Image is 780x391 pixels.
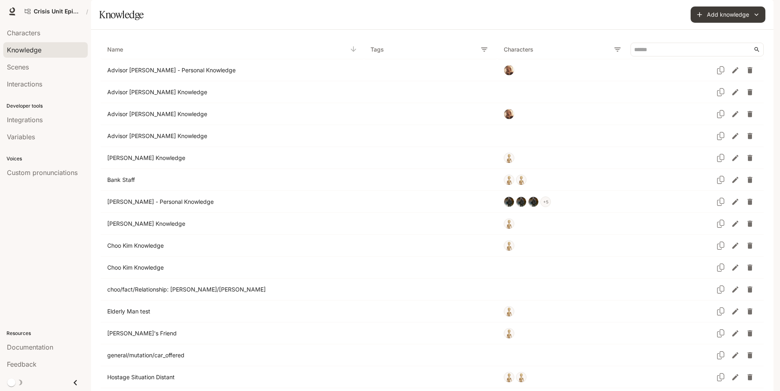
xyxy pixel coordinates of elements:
[743,326,757,341] button: Delete knowledge
[713,348,728,363] button: Copy knowledge ID
[504,328,514,338] img: default_avatar.webp
[728,282,743,297] a: Edit knowledge
[743,194,757,209] button: Delete knowledge
[728,194,743,209] a: Edit knowledge
[516,372,526,382] div: Choo Kim
[743,85,757,99] button: Delete knowledge
[743,129,757,143] button: Delete knowledge
[713,129,728,143] button: Copy knowledge ID
[529,197,538,207] img: 0ea8ffc6-97ce-4d0c-b164-9c1aea58dda6-1024.webp
[21,3,83,19] a: Crisis Unit Episode 1
[540,197,551,207] div: + 5
[504,372,514,382] div: Katherine Sullivan
[107,307,351,315] p: Elderly Man test
[743,238,757,253] button: Delete knowledge
[713,194,728,209] button: Copy knowledge ID
[516,175,526,185] img: default_avatar.webp
[728,304,743,319] a: Edit knowledge
[504,219,514,229] img: default_avatar.webp
[504,175,514,185] img: default_avatar.webp
[504,44,533,55] p: Characters
[107,44,123,55] p: Name
[107,351,351,359] p: general/mutation/car_offered
[504,153,514,163] div: Alan Tiles
[728,63,743,78] a: Edit knowledge
[611,43,624,56] button: Filter
[107,373,351,381] p: Hostage Situation Distant
[743,216,757,231] button: Delete knowledge
[728,260,743,275] a: Edit knowledge
[83,7,91,16] div: /
[504,307,514,316] img: default_avatar.webp
[99,6,144,23] h1: Knowledge
[743,348,757,363] button: Delete knowledge
[728,238,743,253] a: Edit knowledge
[743,151,757,165] button: Delete knowledge
[728,151,743,165] a: Edit knowledge
[107,329,351,337] p: Emily's Friend
[107,110,351,118] p: Advisor Clarke Knowledge
[743,173,757,187] button: Delete knowledge
[743,63,757,78] button: Delete knowledge
[713,238,728,253] button: Copy knowledge ID
[728,326,743,341] a: Edit knowledge
[107,88,351,96] p: Advisor Clarke Knowledge
[516,197,526,207] div: Bryan Warren
[728,173,743,187] a: Edit knowledge
[107,132,351,140] p: Advisor Clarke Knowledge
[516,372,526,382] img: default_avatar.webp
[713,304,728,319] button: Copy knowledge ID
[107,285,351,294] p: choo/fact/Relationship: Choo/Helen
[504,241,514,251] img: default_avatar.webp
[713,370,728,385] button: Copy knowledge ID
[713,282,728,297] button: Copy knowledge ID
[504,197,514,207] div: Bryan Warren
[713,260,728,275] button: Copy knowledge ID
[34,8,79,15] span: Crisis Unit Episode 1
[107,176,351,184] p: Bank Staff
[107,242,351,250] p: Choo Kim Knowledge
[504,153,514,163] img: default_avatar.webp
[743,107,757,121] button: Delete knowledge
[528,197,539,207] div: Bryan Warren
[728,370,743,385] a: Edit knowledge
[713,63,728,78] button: Copy knowledge ID
[504,109,514,119] img: 5ab5d74d-5c3a-43ed-89ce-5e0288b18ae0-1024.webp
[713,107,728,121] button: Copy knowledge ID
[728,348,743,363] a: Edit knowledge
[107,220,351,228] p: Carol Miller Knowledge
[743,282,757,297] button: Delete knowledge
[516,175,526,185] div: Choo Kim
[107,264,351,272] p: Choo Kim Knowledge
[728,85,743,99] a: Edit knowledge
[504,65,514,76] div: Advisor Clarke
[713,151,728,165] button: Copy knowledge ID
[504,197,514,207] img: 0ea8ffc6-97ce-4d0c-b164-9c1aea58dda6-1024.webp
[691,6,765,23] button: Add knowledge
[107,154,351,162] p: Alan Tiles Knowledge
[728,129,743,143] a: Edit knowledge
[504,109,514,119] div: Advisor Clarke
[728,216,743,231] a: Edit knowledge
[728,107,743,121] a: Edit knowledge
[107,198,351,206] p: Bryan Warren - Personal Knowledge
[743,370,757,385] button: Delete knowledge
[504,218,514,229] div: Carol Miller
[504,240,514,251] div: Choo Kim
[516,197,526,207] img: 0ea8ffc6-97ce-4d0c-b164-9c1aea58dda6-1024.webp
[743,260,757,275] button: Delete knowledge
[478,43,491,56] button: Filter
[713,326,728,341] button: Copy knowledge ID
[743,304,757,319] button: Delete knowledge
[107,66,351,74] p: Advisor Clarke - Personal Knowledge
[504,306,514,317] div: Val Messmer
[370,44,384,55] p: Tags
[713,216,728,231] button: Copy knowledge ID
[713,85,728,99] button: Copy knowledge ID
[504,328,514,339] div: Katherine Sullivan
[504,372,514,382] img: default_avatar.webp
[504,175,514,185] div: Ted Borough
[504,65,514,75] img: 5ab5d74d-5c3a-43ed-89ce-5e0288b18ae0-1024.webp
[713,173,728,187] button: Copy knowledge ID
